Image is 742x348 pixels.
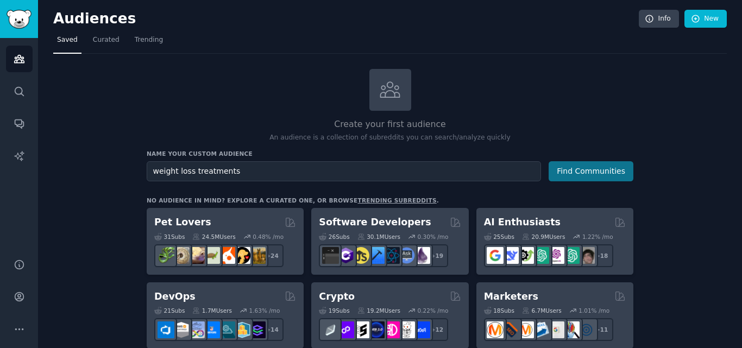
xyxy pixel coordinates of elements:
[353,247,369,264] img: learnjavascript
[418,307,449,314] div: 0.22 % /mo
[418,233,449,241] div: 0.30 % /mo
[517,321,534,338] img: AskMarketing
[522,307,562,314] div: 6.7M Users
[234,321,250,338] img: aws_cdk
[532,321,549,338] img: Emailmarketing
[639,10,679,28] a: Info
[590,318,613,341] div: + 11
[249,321,266,338] img: PlatformEngineers
[582,233,613,241] div: 1.22 % /mo
[398,247,415,264] img: AskComputerScience
[261,318,284,341] div: + 14
[203,247,220,264] img: turtle
[337,247,354,264] img: csharp
[147,197,439,204] div: No audience in mind? Explore a curated one, or browse .
[173,321,190,338] img: AWS_Certified_Experts
[218,247,235,264] img: cockatiel
[548,321,564,338] img: googleads
[93,35,120,45] span: Curated
[484,307,514,314] div: 18 Sub s
[158,321,174,338] img: azuredevops
[158,247,174,264] img: herpetology
[154,307,185,314] div: 21 Sub s
[188,247,205,264] img: leopardgeckos
[154,233,185,241] div: 31 Sub s
[578,247,595,264] img: ArtificalIntelligence
[425,244,448,267] div: + 19
[578,307,609,314] div: 1.01 % /mo
[147,161,541,181] input: Pick a short name, like "Digital Marketers" or "Movie-Goers"
[322,321,339,338] img: ethfinance
[684,10,727,28] a: New
[563,247,580,264] img: chatgpt_prompts_
[234,247,250,264] img: PetAdvice
[413,247,430,264] img: elixir
[522,233,565,241] div: 20.9M Users
[484,216,561,229] h2: AI Enthusiasts
[398,321,415,338] img: CryptoNews
[502,247,519,264] img: DeepSeek
[487,321,504,338] img: content_marketing
[578,321,595,338] img: OnlineMarketing
[322,247,339,264] img: software
[532,247,549,264] img: chatgpt_promptDesign
[135,35,163,45] span: Trending
[192,233,235,241] div: 24.5M Users
[192,307,232,314] div: 1.7M Users
[89,31,123,54] a: Curated
[53,10,639,28] h2: Audiences
[253,233,284,241] div: 0.48 % /mo
[319,290,355,303] h2: Crypto
[353,321,369,338] img: ethstaker
[154,290,196,303] h2: DevOps
[147,150,633,157] h3: Name your custom audience
[218,321,235,338] img: platformengineering
[319,233,349,241] div: 26 Sub s
[383,321,400,338] img: defiblockchain
[337,321,354,338] img: 0xPolygon
[57,35,78,45] span: Saved
[368,321,385,338] img: web3
[147,133,633,143] p: An audience is a collection of subreddits you can search/analyze quickly
[261,244,284,267] div: + 24
[357,307,400,314] div: 19.2M Users
[53,31,81,54] a: Saved
[154,216,211,229] h2: Pet Lovers
[590,244,613,267] div: + 18
[7,10,32,29] img: GummySearch logo
[249,247,266,264] img: dogbreed
[319,216,431,229] h2: Software Developers
[383,247,400,264] img: reactnative
[484,233,514,241] div: 25 Sub s
[368,247,385,264] img: iOSProgramming
[484,290,538,303] h2: Marketers
[249,307,280,314] div: 1.63 % /mo
[549,161,633,181] button: Find Communities
[425,318,448,341] div: + 12
[357,233,400,241] div: 30.1M Users
[147,118,633,131] h2: Create your first audience
[357,197,436,204] a: trending subreddits
[131,31,167,54] a: Trending
[487,247,504,264] img: GoogleGeminiAI
[563,321,580,338] img: MarketingResearch
[517,247,534,264] img: AItoolsCatalog
[502,321,519,338] img: bigseo
[203,321,220,338] img: DevOpsLinks
[188,321,205,338] img: Docker_DevOps
[173,247,190,264] img: ballpython
[413,321,430,338] img: defi_
[319,307,349,314] div: 19 Sub s
[548,247,564,264] img: OpenAIDev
